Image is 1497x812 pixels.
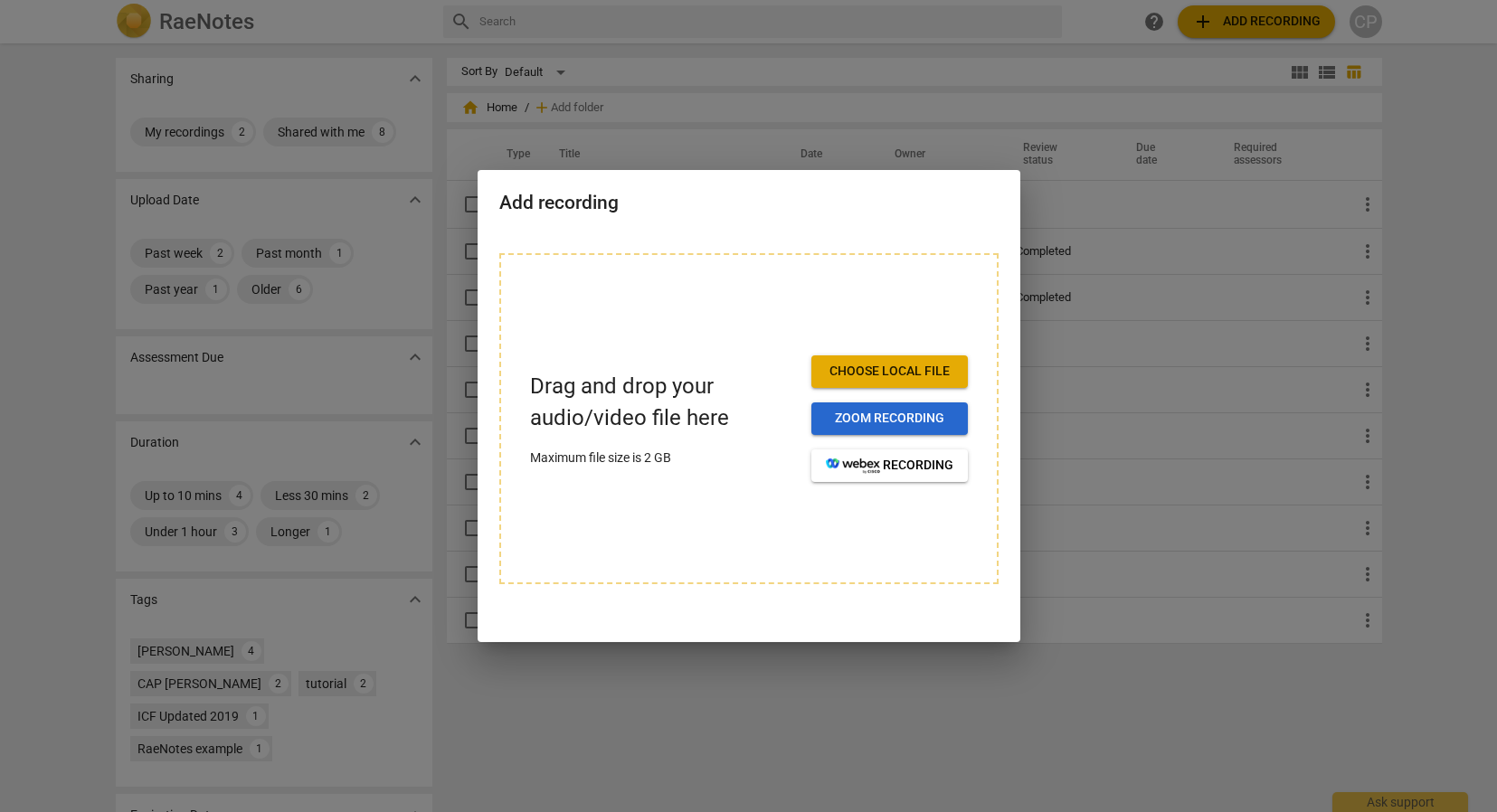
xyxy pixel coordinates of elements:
[530,371,797,434] p: Drag and drop your audio/video file here
[826,457,953,475] span: recording
[826,410,953,428] span: Zoom recording
[811,355,968,388] button: Choose local file
[499,192,999,214] h2: Add recording
[811,402,968,435] button: Zoom recording
[811,449,968,482] button: recording
[826,363,953,381] span: Choose local file
[530,448,797,467] p: Maximum file size is 2 GB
